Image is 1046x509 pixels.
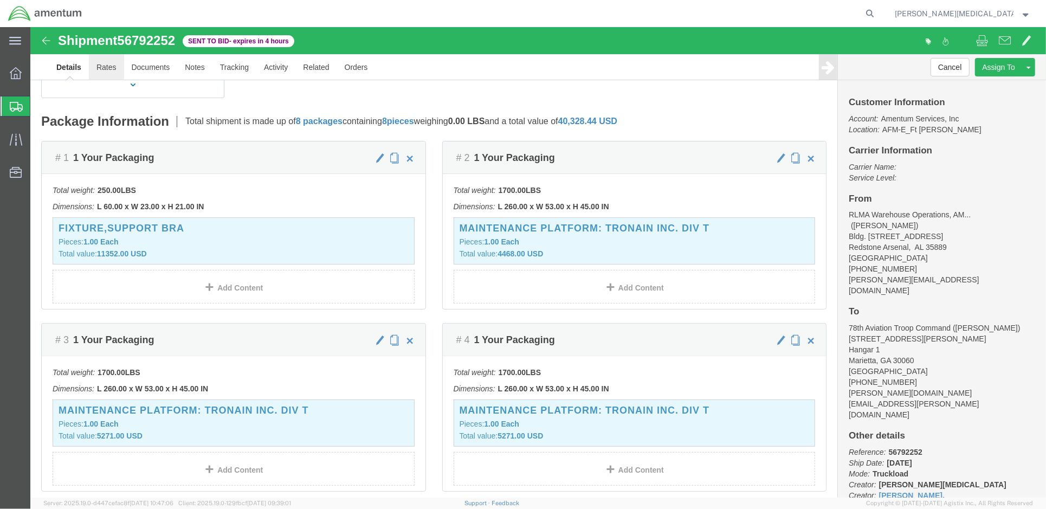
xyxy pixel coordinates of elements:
iframe: FS Legacy Container [30,27,1046,498]
a: Support [464,500,492,506]
a: Feedback [492,500,519,506]
img: logo [8,5,82,22]
button: [PERSON_NAME][MEDICAL_DATA] [894,7,1031,20]
span: [DATE] 09:39:01 [247,500,291,506]
span: Server: 2025.19.0-d447cefac8f [43,500,173,506]
span: Carlos Fastin [895,8,1013,20]
span: Copyright © [DATE]-[DATE] Agistix Inc., All Rights Reserved [866,499,1033,508]
span: [DATE] 10:47:06 [130,500,173,506]
span: Client: 2025.19.0-129fbcf [178,500,291,506]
